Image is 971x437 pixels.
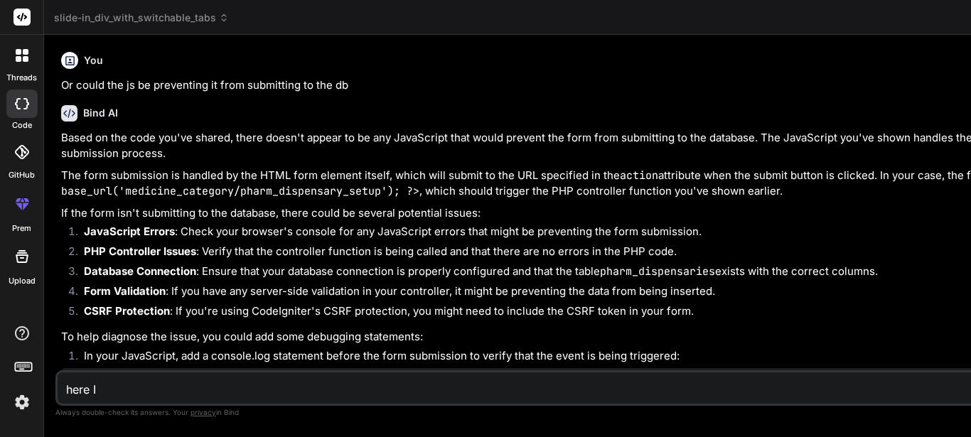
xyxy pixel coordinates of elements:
strong: Form Validation [84,284,166,298]
strong: PHP Controller Issues [84,244,196,258]
label: GitHub [9,169,35,181]
code: pharm_dispensaries [600,264,715,279]
h6: You [84,53,103,68]
strong: JavaScript Errors [84,225,175,238]
span: slide-in_div_with_switchable_tabs [54,11,229,25]
img: settings [10,390,34,414]
strong: Database Connection [84,264,196,278]
label: threads [6,72,37,84]
label: Upload [9,275,36,287]
strong: CSRF Protection [84,304,170,318]
h6: Bind AI [83,106,118,120]
span: privacy [191,408,216,416]
label: prem [12,222,31,234]
code: action [620,168,658,183]
label: code [12,119,32,131]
